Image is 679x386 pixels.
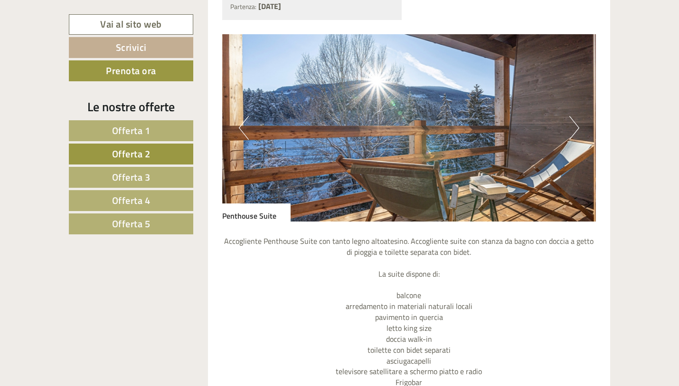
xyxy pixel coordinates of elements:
small: Partenza: [230,2,256,11]
div: Penthouse Suite [222,203,291,222]
a: Prenota ora [69,60,193,81]
button: Next [569,116,579,140]
div: Buongiorno Signor Papa, si, riguardante la cena è ancora così. Si, l'acqua della piscina esterna ... [7,121,241,171]
small: 13:45 [138,110,360,116]
span: Offerta 1 [112,123,151,138]
div: Le nostre offerte [69,98,193,116]
b: [DATE] [258,0,281,12]
span: Offerta 2 [112,146,151,161]
span: Offerta 5 [112,216,151,231]
small: 13:56 [14,163,236,170]
div: [PERSON_NAME], ho già soggiornato presso la vostra struttura a [DATE] e vorrei sapere se è cambia... [133,14,367,118]
img: image [222,34,596,222]
span: Offerta 4 [112,193,151,208]
div: martedì [166,2,208,19]
button: Invia [324,246,375,267]
span: Offerta 3 [112,170,151,184]
a: Vai al sito web [69,14,193,35]
div: [GEOGRAPHIC_DATA] [14,123,236,130]
a: Scrivici [69,37,193,58]
button: Previous [239,116,249,140]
